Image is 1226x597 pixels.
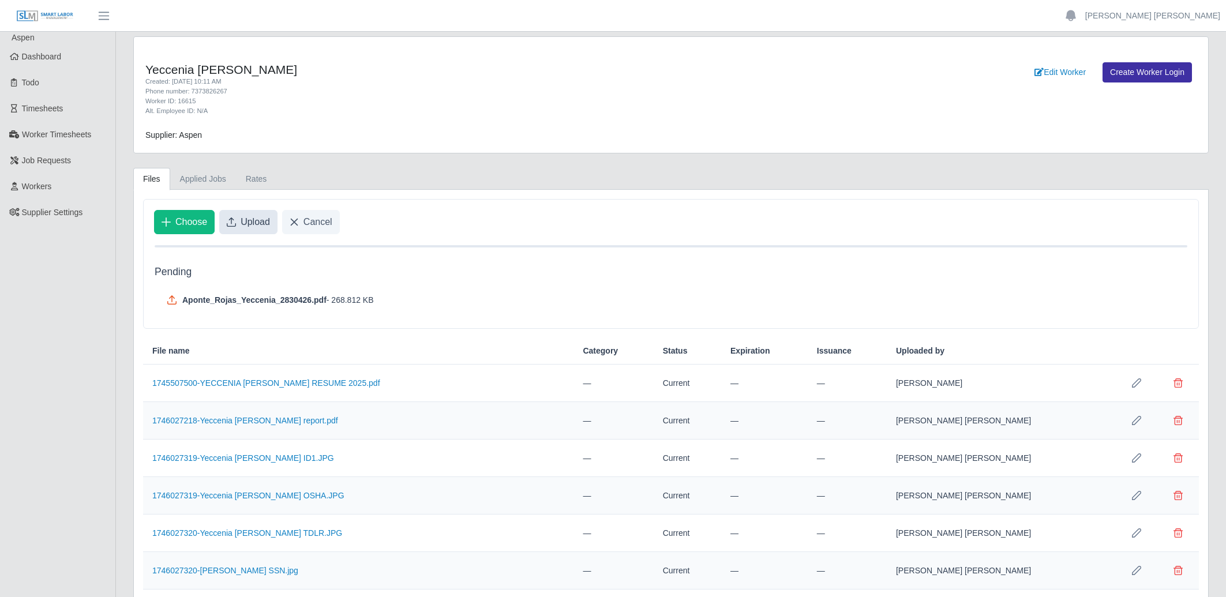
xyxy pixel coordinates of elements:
div: Created: [DATE] 10:11 AM [145,77,751,87]
span: Cancel [303,215,332,229]
span: Timesheets [22,104,63,113]
td: — [808,365,887,402]
span: Dashboard [22,52,62,61]
td: — [721,365,808,402]
span: Todo [22,78,39,87]
span: Category [583,345,618,357]
td: — [721,440,808,477]
a: 1746027320-Yeccenia [PERSON_NAME] TDLR.JPG [152,528,342,538]
td: [PERSON_NAME] [PERSON_NAME] [887,552,1116,590]
a: 1746027319-Yeccenia [PERSON_NAME] OSHA.JPG [152,491,344,500]
button: Row Edit [1125,484,1148,507]
button: Row Edit [1125,371,1148,395]
img: SLM Logo [16,10,74,22]
span: Uploaded by [896,345,944,357]
td: — [808,552,887,590]
button: Delete file [1167,521,1190,545]
span: Upload [241,215,270,229]
a: Edit Worker [1027,62,1093,82]
td: Current [654,365,721,402]
td: Current [654,515,721,552]
button: Upload [219,210,278,234]
td: — [573,402,653,440]
a: 1746027319-Yeccenia [PERSON_NAME] ID1.JPG [152,453,334,463]
td: Current [654,477,721,515]
h5: Pending [155,266,1187,278]
a: Create Worker Login [1103,62,1192,82]
span: - 268.812 KB [327,294,374,306]
td: — [573,365,653,402]
span: Aspen [12,33,35,42]
td: [PERSON_NAME] [PERSON_NAME] [887,402,1116,440]
button: Row Edit [1125,521,1148,545]
a: [PERSON_NAME] [PERSON_NAME] [1085,10,1220,22]
button: Row Edit [1125,409,1148,432]
button: Row Edit [1125,446,1148,470]
span: Expiration [730,345,770,357]
h4: Yeccenia [PERSON_NAME] [145,62,751,77]
td: — [721,515,808,552]
button: Delete file [1167,409,1190,432]
span: Choose [175,215,207,229]
span: Supplier Settings [22,208,83,217]
td: — [808,402,887,440]
td: — [721,477,808,515]
a: Rates [236,168,277,190]
button: Choose [154,210,215,234]
a: Files [133,168,170,190]
td: — [808,477,887,515]
button: Delete file [1167,484,1190,507]
td: Current [654,440,721,477]
a: Applied Jobs [170,168,236,190]
td: — [573,440,653,477]
button: Delete file [1167,446,1190,470]
span: Issuance [817,345,852,357]
td: — [808,515,887,552]
a: 1746027218-Yeccenia [PERSON_NAME] report.pdf [152,416,338,425]
td: [PERSON_NAME] [PERSON_NAME] [887,515,1116,552]
span: Worker Timesheets [22,130,91,139]
td: Current [654,552,721,590]
td: — [721,552,808,590]
span: Job Requests [22,156,72,165]
td: — [573,477,653,515]
td: — [808,440,887,477]
button: Row Edit [1125,559,1148,582]
span: Aponte_Rojas_Yeccenia_2830426.pdf [182,294,327,306]
td: [PERSON_NAME] [887,365,1116,402]
button: Cancel [282,210,340,234]
td: — [721,402,808,440]
button: Delete file [1167,559,1190,582]
div: Alt. Employee ID: N/A [145,106,751,116]
span: Status [663,345,688,357]
td: — [573,515,653,552]
span: Supplier: Aspen [145,130,202,140]
a: 1745507500-YECCENIA [PERSON_NAME] RESUME 2025.pdf [152,378,380,388]
span: File name [152,345,190,357]
td: Current [654,402,721,440]
td: — [573,552,653,590]
a: 1746027320-[PERSON_NAME] SSN.jpg [152,566,298,575]
div: Phone number: 7373826267 [145,87,751,96]
div: Worker ID: 16615 [145,96,751,106]
td: [PERSON_NAME] [PERSON_NAME] [887,477,1116,515]
span: Workers [22,182,52,191]
td: [PERSON_NAME] [PERSON_NAME] [887,440,1116,477]
button: Delete file [1167,371,1190,395]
